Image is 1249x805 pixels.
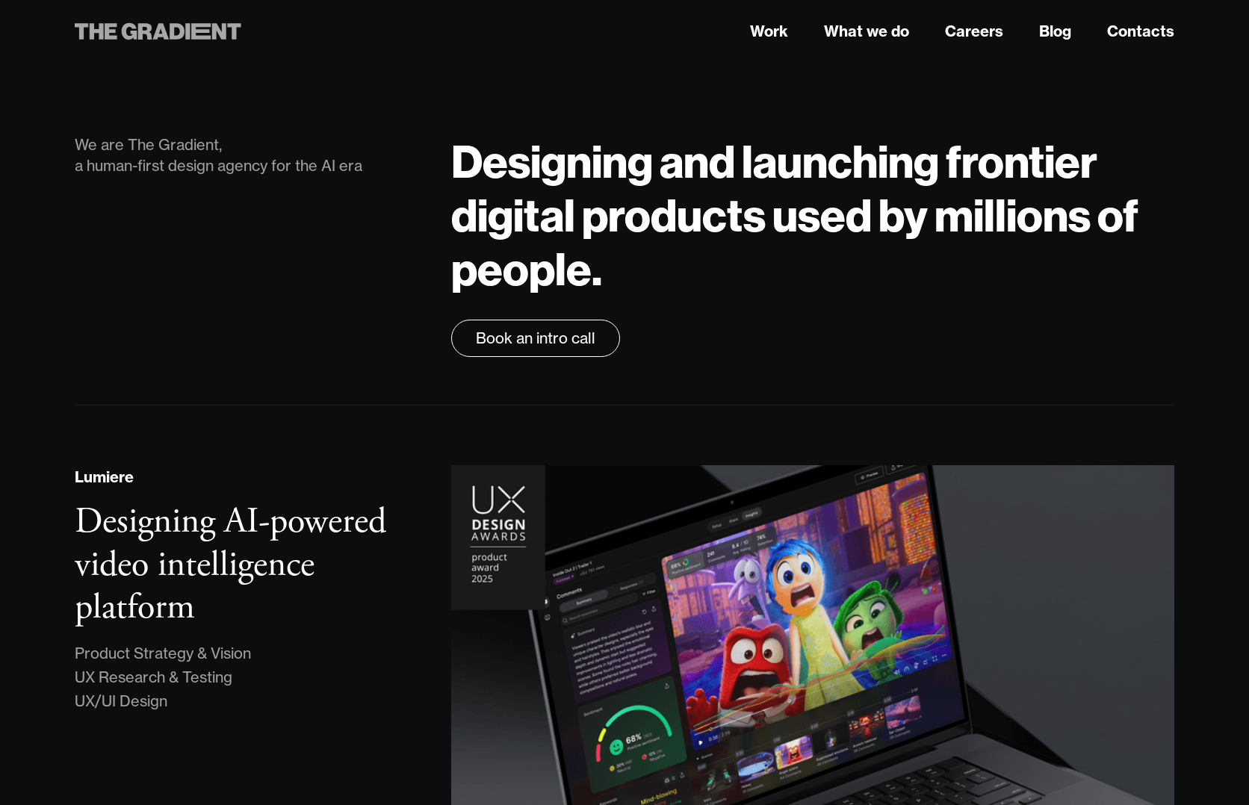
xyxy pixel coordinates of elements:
[824,20,909,43] a: What we do
[750,20,788,43] a: Work
[945,20,1003,43] a: Careers
[75,134,421,176] div: We are The Gradient, a human-first design agency for the AI era
[75,499,386,630] h3: Designing AI-powered video intelligence platform
[75,641,251,713] div: Product Strategy & Vision UX Research & Testing UX/UI Design
[75,466,134,488] div: Lumiere
[451,134,1174,296] h1: Designing and launching frontier digital products used by millions of people.
[451,320,620,357] a: Book an intro call
[1039,20,1071,43] a: Blog
[1107,20,1174,43] a: Contacts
